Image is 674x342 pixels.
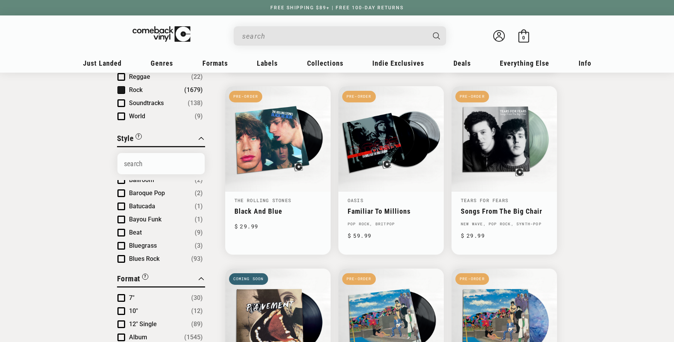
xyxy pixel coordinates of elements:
[348,207,435,215] a: Familiar To Millions
[129,176,154,184] span: Ballroom
[426,26,447,46] button: Search
[129,229,142,236] span: Beat
[188,99,203,108] span: Number of products: (138)
[184,333,203,342] span: Number of products: (1545)
[129,112,145,120] span: World
[129,333,147,341] span: Album
[202,59,228,67] span: Formats
[191,72,203,82] span: Number of products: (22)
[500,59,549,67] span: Everything Else
[129,216,161,223] span: Bayou Funk
[348,197,363,203] a: Oasis
[234,207,321,215] a: Black And Blue
[234,26,446,46] div: Search
[191,254,203,264] span: Number of products: (93)
[117,134,134,143] span: Style
[117,273,148,286] button: Filter by Format
[242,28,425,44] input: When autocomplete results are available use up and down arrows to review and enter to select
[234,197,292,203] a: The Rolling Stones
[117,153,205,174] input: Search Options
[129,307,138,315] span: 10"
[195,175,203,185] span: Number of products: (2)
[263,5,411,10] a: FREE SHIPPING $89+ | FREE 100-DAY RETURNS
[579,59,591,67] span: Info
[307,59,343,67] span: Collections
[191,306,203,316] span: Number of products: (12)
[129,320,157,328] span: 12" Single
[522,35,525,41] span: 0
[453,59,471,67] span: Deals
[117,133,142,146] button: Filter by Style
[117,274,140,283] span: Format
[129,99,164,107] span: Soundtracks
[195,241,203,250] span: Number of products: (3)
[191,293,203,303] span: Number of products: (30)
[461,197,508,203] a: Tears For Fears
[195,189,203,198] span: Number of products: (2)
[461,207,548,215] a: Songs From The Big Chair
[372,59,424,67] span: Indie Exclusives
[195,228,203,237] span: Number of products: (9)
[129,242,157,249] span: Bluegrass
[129,255,160,262] span: Blues Rock
[129,189,165,197] span: Baroque Pop
[184,85,203,95] span: Number of products: (1679)
[129,73,150,80] span: Reggae
[83,59,122,67] span: Just Landed
[129,202,155,210] span: Batucada
[257,59,278,67] span: Labels
[191,320,203,329] span: Number of products: (89)
[151,59,173,67] span: Genres
[195,215,203,224] span: Number of products: (1)
[129,294,134,301] span: 7"
[129,86,143,94] span: Rock
[195,202,203,211] span: Number of products: (1)
[195,112,203,121] span: Number of products: (9)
